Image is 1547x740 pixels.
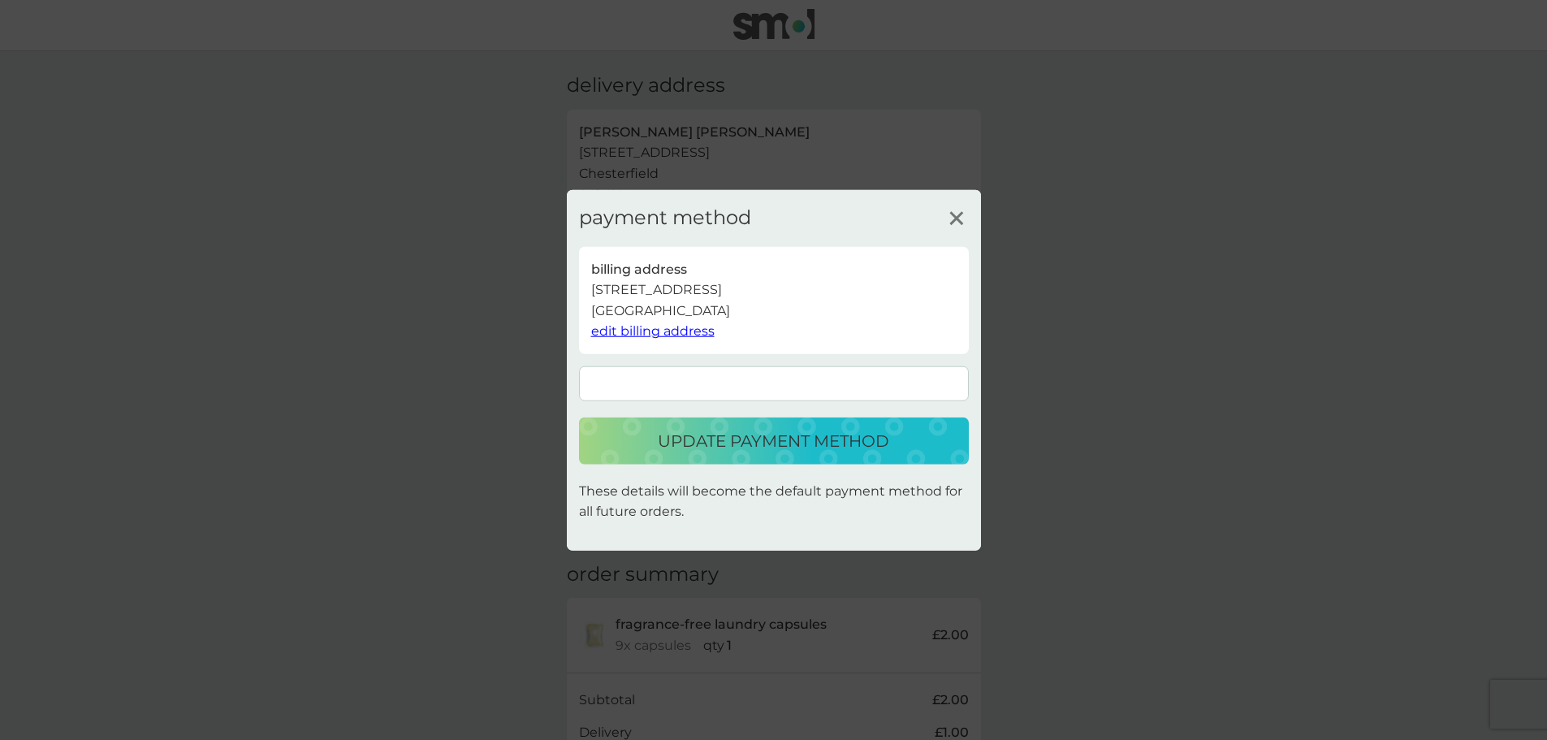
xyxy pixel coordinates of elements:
p: [GEOGRAPHIC_DATA] [591,300,730,321]
button: edit billing address [591,321,715,342]
p: These details will become the default payment method for all future orders. [579,481,969,522]
p: billing address [591,258,687,279]
p: [STREET_ADDRESS] [591,279,722,301]
span: edit billing address [591,323,715,339]
p: update payment method [658,428,889,454]
iframe: Secure card payment input frame [588,377,960,391]
button: update payment method [579,418,969,465]
h3: payment method [579,206,751,230]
